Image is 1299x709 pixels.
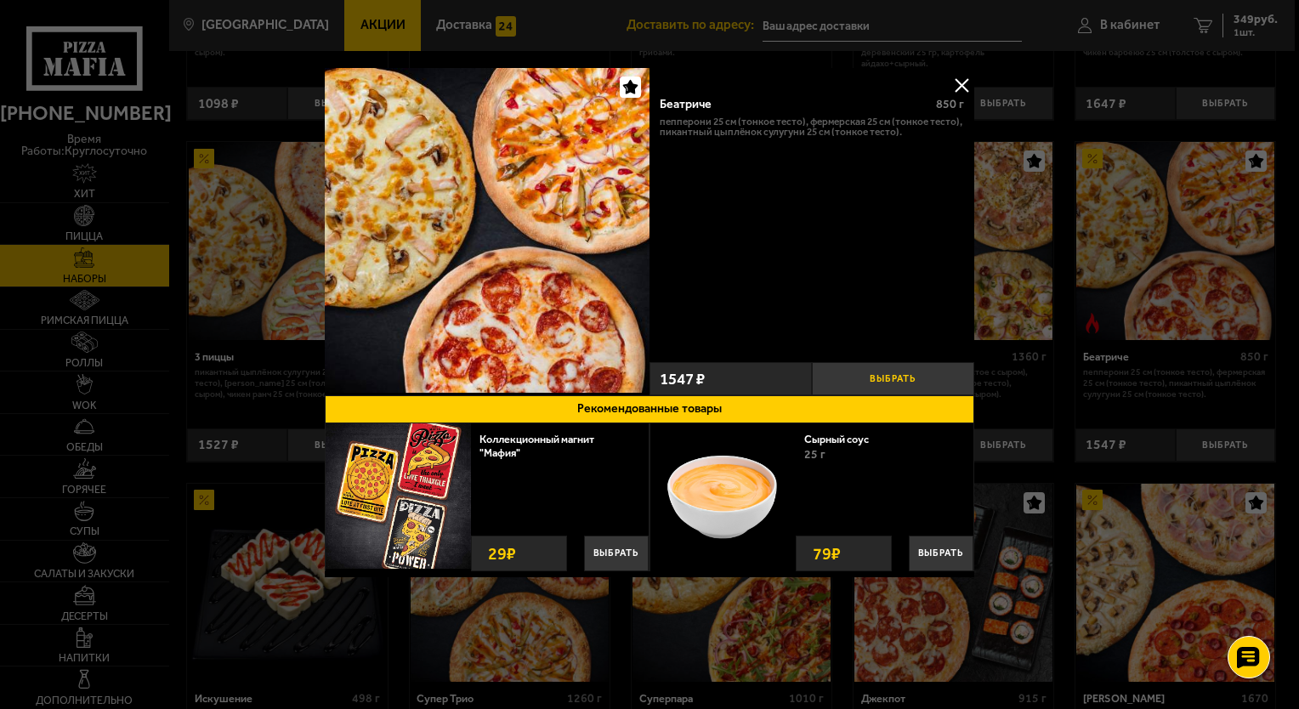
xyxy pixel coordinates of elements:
[660,371,705,387] span: 1547 ₽
[660,97,924,111] div: Беатриче
[479,433,594,459] a: Коллекционный магнит "Мафия"
[808,536,845,570] strong: 79 ₽
[909,536,973,571] button: Выбрать
[484,536,520,570] strong: 29 ₽
[660,116,964,138] p: Пепперони 25 см (тонкое тесто), Фермерская 25 см (тонкое тесто), Пикантный цыплёнок сулугуни 25 с...
[325,68,649,393] img: Беатриче
[325,68,649,395] a: Беатриче
[804,447,825,462] span: 25 г
[325,395,974,423] button: Рекомендованные товары
[812,362,974,395] button: Выбрать
[804,433,882,445] a: Сырный соус
[584,536,649,571] button: Выбрать
[936,97,964,111] span: 850 г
